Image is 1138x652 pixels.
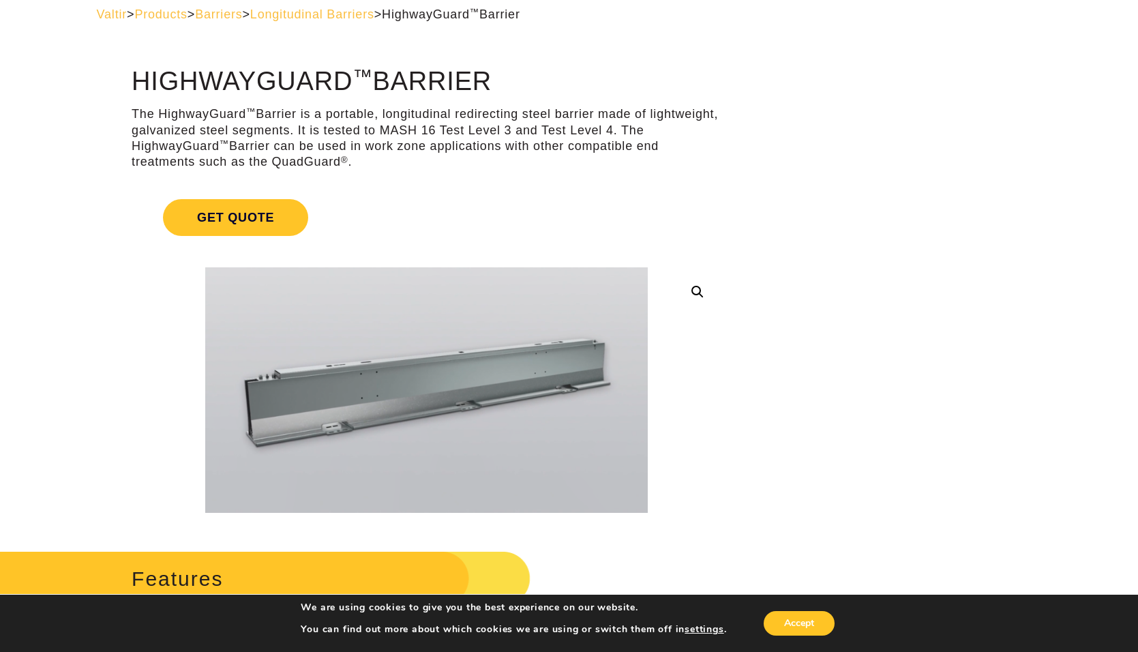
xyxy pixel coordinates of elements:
[132,106,722,171] p: The HighwayGuard Barrier is a portable, longitudinal redirecting steel barrier made of lightweigh...
[97,8,127,21] a: Valtir
[246,106,256,117] sup: ™
[134,8,187,21] a: Products
[353,65,372,87] sup: ™
[685,623,723,636] button: settings
[250,8,374,21] a: Longitudinal Barriers
[382,8,520,21] span: HighwayGuard Barrier
[195,8,242,21] a: Barriers
[132,183,722,252] a: Get Quote
[163,199,308,236] span: Get Quote
[301,623,726,636] p: You can find out more about which cookies we are using or switch them off in .
[301,602,726,614] p: We are using cookies to give you the best experience on our website.
[764,611,835,636] button: Accept
[341,155,348,165] sup: ®
[470,7,479,17] sup: ™
[132,68,722,96] h1: HighwayGuard Barrier
[220,138,229,149] sup: ™
[97,7,1042,23] div: > > > >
